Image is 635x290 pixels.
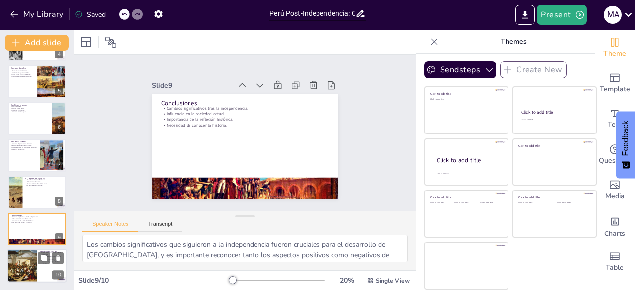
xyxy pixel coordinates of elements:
p: Cambios significativos tras la independencia. [11,216,63,218]
p: Transformación de la sociedad. [11,73,34,75]
div: Add images, graphics, shapes or video [595,173,635,208]
p: Importancia de la reflexión histórica. [11,220,63,222]
p: Importancia de la historia en el futuro. [40,256,64,259]
span: Text [608,119,622,130]
button: Delete Slide [52,179,63,191]
button: Delete Slide [52,252,64,264]
textarea: Los cambios significativos que siguieron a la independencia fueron cruciales para el desarrollo d... [82,235,408,262]
p: Guerras civiles. [11,106,49,108]
div: 4 [55,50,63,58]
p: Cambios Sociales [11,66,34,69]
div: Click to add title [437,156,500,165]
div: Click to add title [521,109,587,115]
p: Desafíos económicos. [11,149,37,151]
p: Polarización política. [11,109,49,111]
button: Delete Slide [52,105,63,117]
span: Table [606,262,624,273]
p: Influencia en la sociedad actual. [11,218,63,220]
button: Add slide [5,35,69,51]
span: Media [605,191,625,202]
button: Feedback - Show survey [616,111,635,178]
button: Duplicate Slide [38,179,50,191]
div: Click to add text [454,202,477,204]
button: Sendsteps [424,61,496,78]
button: M A [604,5,622,25]
p: Impacto continuo de los eventos históricos. [40,252,64,255]
div: Get real-time input from your audience [595,137,635,173]
button: Delete Slide [52,216,63,228]
div: 6 [8,102,66,135]
div: Click to add text [479,202,501,204]
div: Click to add title [430,195,501,199]
p: Necesidad de conocer la historia. [11,222,63,224]
div: Click to add text [430,202,452,204]
div: 8 [8,176,66,209]
div: Click to add title [518,143,589,147]
div: Add text boxes [595,101,635,137]
p: Comprensión de la realidad actual. [25,183,63,185]
p: El Legado del Siglo XIX [25,177,63,180]
div: 5 [55,86,63,95]
p: Conclusiones [11,214,63,217]
span: Theme [603,48,626,59]
button: Duplicate Slide [38,105,50,117]
div: 10 [7,249,67,283]
div: Add ready made slides [595,65,635,101]
p: Aumento en la educación. [11,70,34,72]
div: 7 [8,139,66,172]
p: Complicaciones en el gobierno autónomo. [11,147,37,149]
div: Click to add title [518,195,589,199]
span: Position [105,36,117,48]
button: Duplicate Slide [38,216,50,228]
p: Conflictos Internos [11,104,49,107]
button: My Library [7,6,67,22]
div: Click to add text [521,119,587,121]
p: Influencia Externa [11,140,37,143]
div: Click to add text [518,202,550,204]
span: Feedback [621,121,630,156]
p: Participación activa en la política. [11,75,34,77]
p: Búsqueda de identidad nacional. [11,145,37,147]
div: Click to add text [557,202,588,204]
p: Reflexiones Finales [40,251,64,254]
span: Charts [604,229,625,239]
div: Change the overall theme [595,30,635,65]
button: Delete Slide [52,142,63,154]
p: Cambios significativos tras la independencia. [161,105,329,111]
span: Single View [376,277,410,285]
div: 8 [55,197,63,206]
p: Importancia de la reflexión histórica. [161,116,329,122]
button: Export to PowerPoint [515,5,535,25]
div: 6 [55,123,63,132]
p: Impacto en el progreso. [11,111,49,113]
button: Transcript [138,221,183,232]
span: Questions [599,155,631,166]
p: Bases para el desarrollo futuro. [25,179,63,181]
p: Luchas por el poder. [11,107,49,109]
div: Click to add body [437,173,499,175]
div: 10 [52,271,64,280]
button: Delete Slide [52,68,63,80]
button: Duplicate Slide [38,252,50,264]
input: Insert title [269,6,355,21]
p: Importancia de la historia. [25,185,63,187]
p: Preparación para los desafíos actuales. [40,261,64,265]
div: M A [604,6,622,24]
div: Slide 9 / 10 [78,276,230,285]
div: Slide 9 [152,81,231,90]
div: Saved [75,10,106,19]
p: Inclusión de grupos sociales. [11,72,34,74]
div: 9 [8,213,66,245]
p: Influencia en la sociedad actual. [161,111,329,117]
div: Click to add title [430,92,501,96]
div: Add a table [595,244,635,280]
div: 5 [8,65,66,98]
div: Layout [78,34,94,50]
p: Reflexión sobre el legado. [40,259,64,261]
button: Create New [500,61,567,78]
div: 9 [55,233,63,242]
div: Click to add text [430,98,501,101]
div: 7 [55,160,63,169]
span: Template [600,84,630,95]
button: Speaker Notes [82,221,138,232]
